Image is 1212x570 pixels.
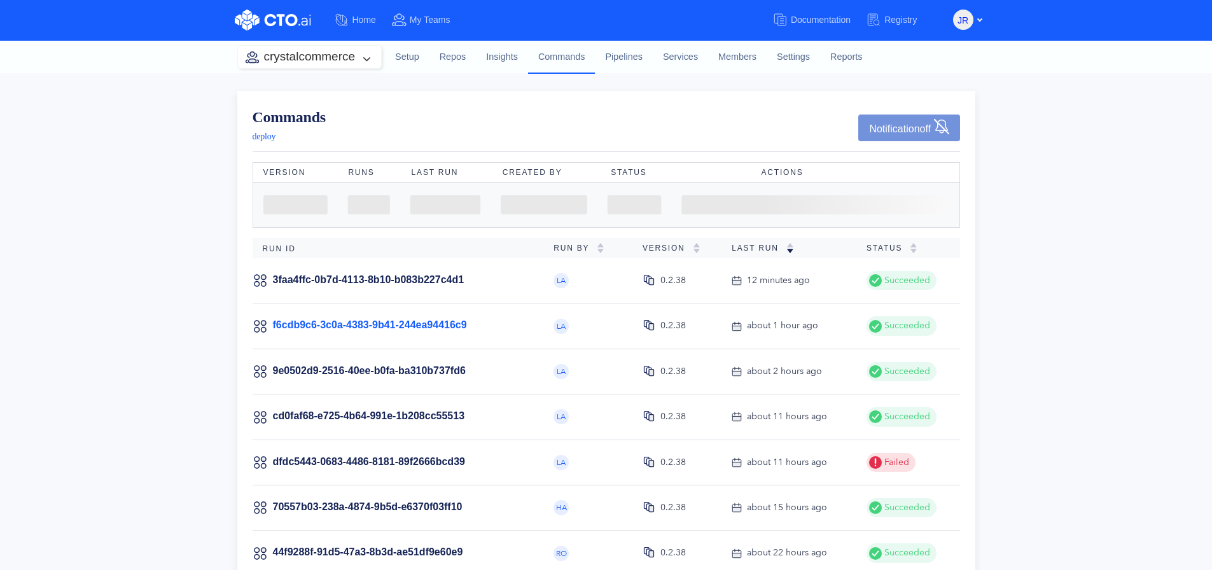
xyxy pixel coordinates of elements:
[557,277,566,284] span: LA
[882,365,930,379] span: Succeeded
[660,455,686,469] div: 0.2.38
[238,46,382,68] button: crystalcommerce
[556,504,567,511] span: HA
[660,319,686,333] div: 0.2.38
[660,274,686,288] div: 0.2.38
[352,15,376,25] span: Home
[391,8,466,32] a: My Teams
[786,243,794,253] img: sorting-down.svg
[554,244,597,253] span: Run By
[557,459,566,466] span: LA
[882,546,930,560] span: Succeeded
[253,109,326,125] a: Commands
[253,238,544,258] th: Run ID
[660,410,686,424] div: 0.2.38
[557,368,566,375] span: LA
[476,40,528,74] a: Insights
[858,115,959,141] button: Notificationoff
[273,319,467,330] a: f6cdb9c6-3c0a-4383-9b41-244ea94416c9
[643,244,693,253] span: Version
[235,10,311,31] img: CTO.ai Logo
[660,546,686,560] div: 0.2.38
[601,163,677,183] th: Status
[732,244,786,253] span: Last Run
[791,15,851,25] span: Documentation
[693,243,700,253] img: sorting-empty.svg
[747,546,827,560] div: about 22 hours ago
[273,410,465,421] a: cd0faf68-e725-4b64-991e-1b208cc55513
[767,40,820,74] a: Settings
[882,410,930,424] span: Succeeded
[747,319,818,333] div: about 1 hour ago
[884,15,917,25] span: Registry
[660,365,686,379] div: 0.2.38
[772,8,866,32] a: Documentation
[595,40,652,74] a: Pipelines
[747,410,827,424] div: about 11 hours ago
[401,163,492,183] th: Last Run
[338,163,401,183] th: Runs
[597,243,604,253] img: sorting-empty.svg
[273,456,465,467] a: dfdc5443-0683-4486-8181-89f2666bcd39
[385,40,429,74] a: Setup
[867,244,910,253] span: Status
[528,40,596,73] a: Commands
[882,274,930,288] span: Succeeded
[653,40,708,74] a: Services
[557,323,566,330] span: LA
[882,319,930,333] span: Succeeded
[253,132,276,141] span: deploy
[910,243,917,253] img: sorting-empty.svg
[273,274,464,285] a: 3faa4ffc-0b7d-4113-8b10-b083b227c4d1
[557,413,566,421] span: LA
[708,40,767,74] a: Members
[882,455,909,469] span: Failed
[747,501,827,515] div: about 15 hours ago
[677,163,959,183] th: Actions
[882,501,930,515] span: Succeeded
[953,10,973,30] button: JR
[273,546,463,557] a: 44f9288f-91d5-47a3-8b3d-ae51df9e60e9
[747,365,822,379] div: about 2 hours ago
[410,15,450,25] span: My Teams
[747,455,827,469] div: about 11 hours ago
[273,501,463,512] a: 70557b03-238a-4874-9b5d-e6370f03ff10
[429,40,477,74] a: Repos
[866,8,932,32] a: Registry
[492,163,601,183] th: Created By
[660,501,686,515] div: 0.2.38
[747,274,810,288] div: 12 minutes ago
[334,8,391,32] a: Home
[556,550,567,557] span: RO
[820,40,872,74] a: Reports
[958,10,968,31] span: JR
[273,365,466,376] a: 9e0502d9-2516-40ee-b0fa-ba310b737fd6
[253,163,338,183] th: Version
